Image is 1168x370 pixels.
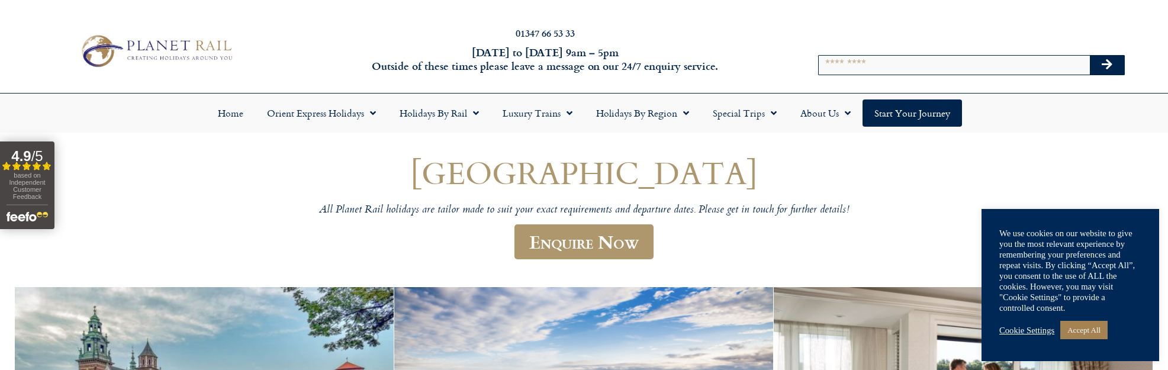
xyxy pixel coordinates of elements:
[999,228,1141,313] div: We use cookies on our website to give you the most relevant experience by remembering your prefer...
[1060,321,1108,339] a: Accept All
[789,99,863,127] a: About Us
[584,99,701,127] a: Holidays by Region
[75,31,236,70] img: Planet Rail Train Holidays Logo
[388,99,491,127] a: Holidays by Rail
[491,99,584,127] a: Luxury Trains
[863,99,962,127] a: Start your Journey
[6,99,1162,127] nav: Menu
[516,26,575,40] a: 01347 66 53 33
[514,224,654,259] a: Enquire Now
[206,99,255,127] a: Home
[255,99,388,127] a: Orient Express Holidays
[314,46,776,73] h6: [DATE] to [DATE] 9am – 5pm Outside of these times please leave a message on our 24/7 enquiry serv...
[229,204,939,217] p: All Planet Rail holidays are tailor made to suit your exact requirements and departure dates. Ple...
[701,99,789,127] a: Special Trips
[1090,56,1124,75] button: Search
[229,155,939,190] h1: [GEOGRAPHIC_DATA]
[999,325,1054,336] a: Cookie Settings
